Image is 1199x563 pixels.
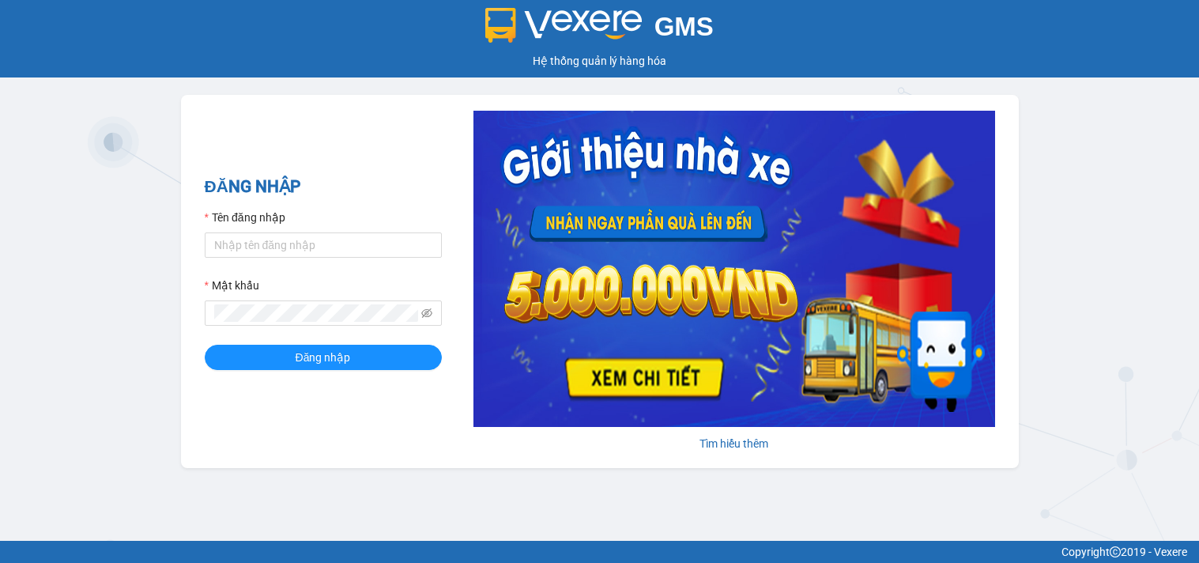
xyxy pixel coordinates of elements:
span: GMS [654,12,714,41]
span: copyright [1110,546,1121,557]
div: Tìm hiểu thêm [473,435,995,452]
input: Mật khẩu [214,304,418,322]
button: Đăng nhập [205,345,442,370]
span: eye-invisible [421,308,432,319]
label: Tên đăng nhập [205,209,285,226]
h2: ĐĂNG NHẬP [205,174,442,200]
img: banner-0 [473,111,995,427]
label: Mật khẩu [205,277,259,294]
div: Hệ thống quản lý hàng hóa [4,52,1195,70]
span: Đăng nhập [296,349,351,366]
input: Tên đăng nhập [205,232,442,258]
img: logo 2 [485,8,642,43]
div: Copyright 2019 - Vexere [12,543,1187,561]
a: GMS [485,24,714,36]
